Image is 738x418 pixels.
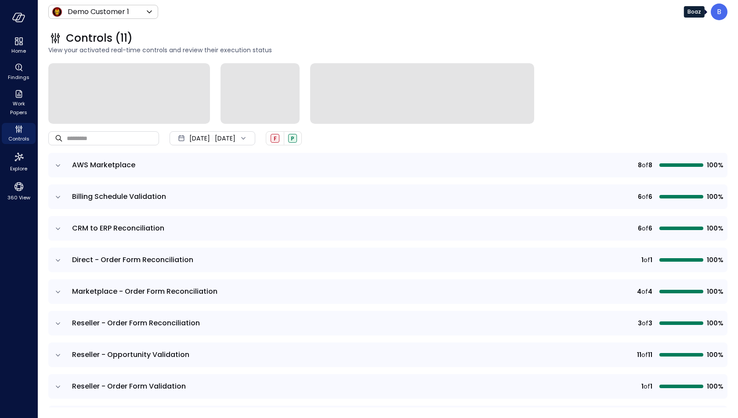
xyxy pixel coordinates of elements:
[648,350,652,360] span: 11
[707,382,722,391] span: 100%
[642,318,648,328] span: of
[288,134,297,143] div: Passed
[641,287,648,296] span: of
[54,288,62,296] button: expand row
[684,6,705,18] div: Boaz
[54,193,62,202] button: expand row
[5,99,32,117] span: Work Papers
[707,287,722,296] span: 100%
[648,192,652,202] span: 6
[10,164,27,173] span: Explore
[707,255,722,265] span: 100%
[650,382,652,391] span: 1
[641,255,644,265] span: 1
[707,160,722,170] span: 100%
[11,47,26,55] span: Home
[707,192,722,202] span: 100%
[2,35,36,56] div: Home
[72,350,189,360] span: Reseller - Opportunity Validation
[72,286,217,296] span: Marketplace - Order Form Reconciliation
[8,134,29,143] span: Controls
[48,45,727,55] span: View your activated real-time controls and review their execution status
[291,135,294,142] span: P
[641,350,648,360] span: of
[54,224,62,233] button: expand row
[2,179,36,203] div: 360 View
[68,7,129,17] p: Demo Customer 1
[2,149,36,174] div: Explore
[638,160,642,170] span: 8
[648,160,652,170] span: 8
[189,133,210,143] span: [DATE]
[52,7,62,17] img: Icon
[54,351,62,360] button: expand row
[648,318,652,328] span: 3
[707,318,722,328] span: 100%
[72,223,164,233] span: CRM to ERP Reconciliation
[642,223,648,233] span: of
[638,192,642,202] span: 6
[637,287,641,296] span: 4
[707,223,722,233] span: 100%
[54,319,62,328] button: expand row
[54,382,62,391] button: expand row
[642,160,648,170] span: of
[644,382,650,391] span: of
[2,123,36,144] div: Controls
[54,161,62,170] button: expand row
[648,287,652,296] span: 4
[642,192,648,202] span: of
[644,255,650,265] span: of
[271,134,279,143] div: Failed
[2,61,36,83] div: Findings
[66,31,133,45] span: Controls (11)
[638,223,642,233] span: 6
[650,255,652,265] span: 1
[2,88,36,118] div: Work Papers
[641,382,644,391] span: 1
[637,350,641,360] span: 11
[8,73,29,82] span: Findings
[638,318,642,328] span: 3
[72,160,135,170] span: AWS Marketplace
[711,4,727,20] div: Boaz
[72,255,193,265] span: Direct - Order Form Reconciliation
[72,191,166,202] span: Billing Schedule Validation
[72,381,186,391] span: Reseller - Order Form Validation
[648,223,652,233] span: 6
[54,256,62,265] button: expand row
[72,318,200,328] span: Reseller - Order Form Reconciliation
[707,350,722,360] span: 100%
[7,193,30,202] span: 360 View
[274,135,277,142] span: F
[717,7,721,17] p: B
